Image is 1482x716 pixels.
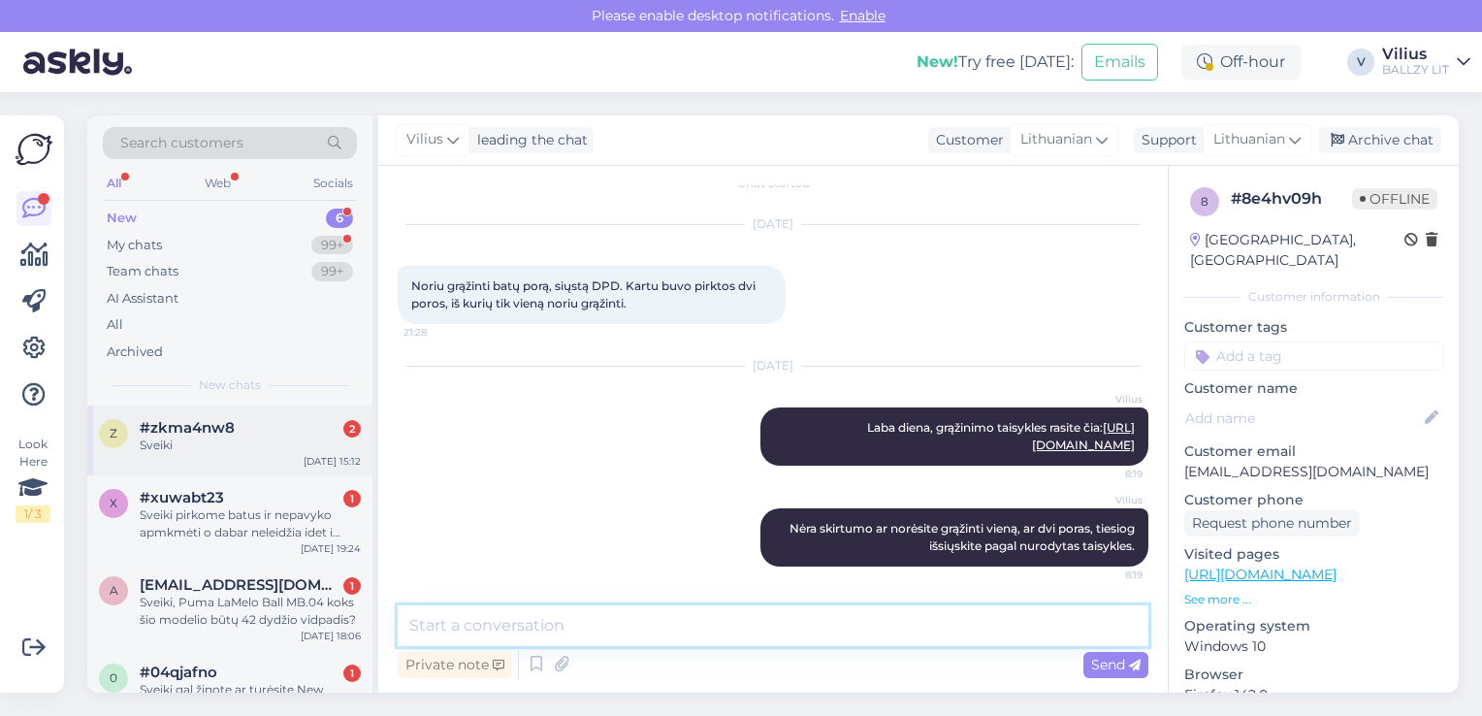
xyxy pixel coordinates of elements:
div: Web [201,171,235,196]
p: See more ... [1184,591,1443,608]
div: Private note [398,652,512,678]
div: 6 [326,209,353,228]
span: 8:19 [1070,467,1143,481]
div: Customer [928,130,1004,150]
div: [DATE] 15:12 [304,454,361,469]
div: Sveiki [140,437,361,454]
button: Emails [1081,44,1158,81]
span: Search customers [120,133,243,153]
div: 1 [343,665,361,682]
div: 1 [343,490,361,507]
div: Vilius [1382,47,1449,62]
span: 8:19 [1070,568,1143,582]
p: Customer email [1184,441,1443,462]
div: Sveiki pirkome batus ir nepavyko apmkmėti o dabar neleidžia idet i krepšeli ka dabar reikėtu daryt [140,506,361,541]
div: 2 [343,420,361,438]
div: Off-hour [1181,45,1301,80]
div: 99+ [311,236,353,255]
span: a [110,583,118,598]
div: [DATE] [398,357,1148,374]
div: Request phone number [1184,510,1360,537]
span: 21:28 [403,325,476,340]
div: All [103,171,125,196]
span: Nėra skirtumo ar norėsite grąžinti vieną, ar dvi poras, tiesiog išsiųskite pagal nurodytas taisyk... [789,521,1138,553]
a: ViliusBALLZY LIT [1382,47,1470,78]
div: 1 [343,577,361,595]
span: a.petrauskaite2@yahoo.com [140,576,341,594]
span: Laba diena, grąžinimo taisykles rasite čia: [867,420,1135,452]
input: Add name [1185,407,1421,429]
span: #xuwabt23 [140,489,224,506]
span: Lithuanian [1213,129,1285,150]
div: leading the chat [469,130,588,150]
span: Enable [834,7,891,24]
div: My chats [107,236,162,255]
span: Vilius [1070,493,1143,507]
p: Customer name [1184,378,1443,399]
p: [EMAIL_ADDRESS][DOMAIN_NAME] [1184,462,1443,482]
span: Noriu grąžinti batų porą, siųstą DPD. Kartu buvo pirktos dvi poros, iš kurių tik vieną noriu grąž... [411,278,758,310]
span: Vilius [406,129,443,150]
span: x [110,496,117,510]
div: [DATE] 19:24 [301,541,361,556]
div: [DATE] [398,215,1148,233]
div: [GEOGRAPHIC_DATA], [GEOGRAPHIC_DATA] [1190,230,1404,271]
div: Archived [107,342,163,362]
div: Team chats [107,262,178,281]
p: Visited pages [1184,544,1443,565]
span: Lithuanian [1020,129,1092,150]
span: #zkma4nw8 [140,419,235,437]
span: Send [1091,656,1141,673]
div: Socials [309,171,357,196]
div: All [107,315,123,335]
b: New! [917,52,958,71]
p: Customer tags [1184,317,1443,338]
p: Customer phone [1184,490,1443,510]
div: New [107,209,137,228]
div: Sveiki gal žinote ar turėsite New balance 2002r protection pack 39,5eu dydžių? [140,681,361,716]
div: # 8e4hv09h [1231,187,1352,211]
input: Add a tag [1184,342,1443,371]
a: [URL][DOMAIN_NAME] [1184,566,1337,583]
div: 1 / 3 [16,505,50,523]
span: z [110,426,117,440]
img: Askly Logo [16,131,52,168]
div: Support [1134,130,1197,150]
span: #04qjafno [140,664,217,681]
div: Archive chat [1319,127,1441,153]
p: Operating system [1184,616,1443,636]
p: Browser [1184,665,1443,685]
div: Look Here [16,436,50,523]
div: 99+ [311,262,353,281]
div: BALLZY LIT [1382,62,1449,78]
div: Sveiki, Puma LaMelo Ball MB.04 koks šio modelio būtų 42 dydžio vidpadis? [140,594,361,629]
div: V [1347,49,1374,76]
p: Windows 10 [1184,636,1443,657]
span: Offline [1352,188,1437,210]
span: New chats [199,376,261,394]
div: [DATE] 18:06 [301,629,361,643]
span: Vilius [1070,392,1143,407]
span: 0 [110,670,117,685]
div: AI Assistant [107,289,178,309]
div: Customer information [1184,288,1443,306]
div: Try free [DATE]: [917,50,1074,74]
p: Firefox 142.0 [1184,685,1443,705]
span: 8 [1201,194,1208,209]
